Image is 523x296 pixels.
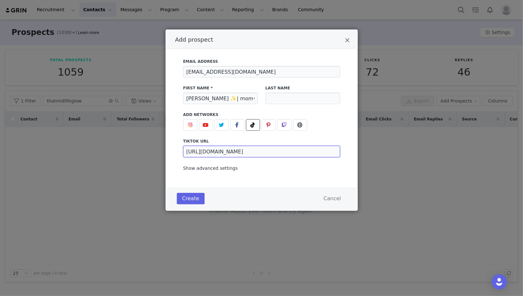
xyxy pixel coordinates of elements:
[266,85,340,91] label: Last Name
[183,166,238,171] span: Show advanced settings
[183,146,340,157] input: https://www.tiktok.com/@username
[175,36,213,43] span: Add prospect
[183,59,340,64] label: Email Address
[183,112,340,118] label: Add Networks
[166,29,358,211] div: Add prospect
[318,193,346,204] button: Cancel
[345,37,350,45] button: Close
[183,85,258,91] label: First Name *
[183,138,340,144] label: tiktok URL
[492,274,507,290] div: Open Intercom Messenger
[177,193,205,204] button: Create
[188,122,193,127] img: instagram.svg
